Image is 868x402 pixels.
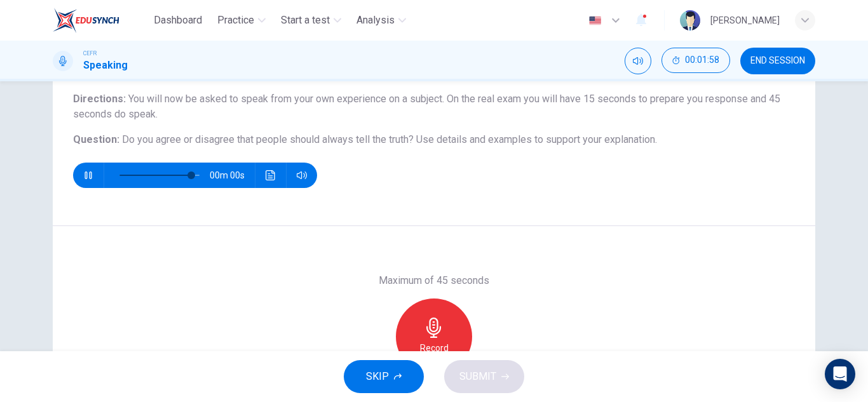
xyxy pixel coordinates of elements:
[625,48,651,74] div: Mute
[210,163,255,188] span: 00m 00s
[416,133,657,145] span: Use details and examples to support your explanation.
[740,48,815,74] button: END SESSION
[122,133,414,145] span: Do you agree or disagree that people should always tell the truth?
[351,9,411,32] button: Analysis
[276,9,346,32] button: Start a test
[420,340,449,356] h6: Record
[587,16,603,25] img: en
[83,49,97,58] span: CEFR
[53,8,149,33] a: EduSynch logo
[261,163,281,188] button: Click to see the audio transcription
[680,10,700,30] img: Profile picture
[73,91,795,122] h6: Directions :
[661,48,730,74] div: Hide
[281,13,330,28] span: Start a test
[825,359,855,389] div: Open Intercom Messenger
[750,56,805,66] span: END SESSION
[661,48,730,73] button: 00:01:58
[154,13,202,28] span: Dashboard
[356,13,395,28] span: Analysis
[685,55,719,65] span: 00:01:58
[344,360,424,393] button: SKIP
[217,13,254,28] span: Practice
[212,9,271,32] button: Practice
[83,58,128,73] h1: Speaking
[53,8,119,33] img: EduSynch logo
[710,13,780,28] div: [PERSON_NAME]
[73,93,780,120] span: You will now be asked to speak from your own experience on a subject. On the real exam you will h...
[366,368,389,385] span: SKIP
[396,298,472,375] button: Record
[379,273,489,288] h6: Maximum of 45 seconds
[149,9,207,32] button: Dashboard
[73,132,795,147] h6: Question :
